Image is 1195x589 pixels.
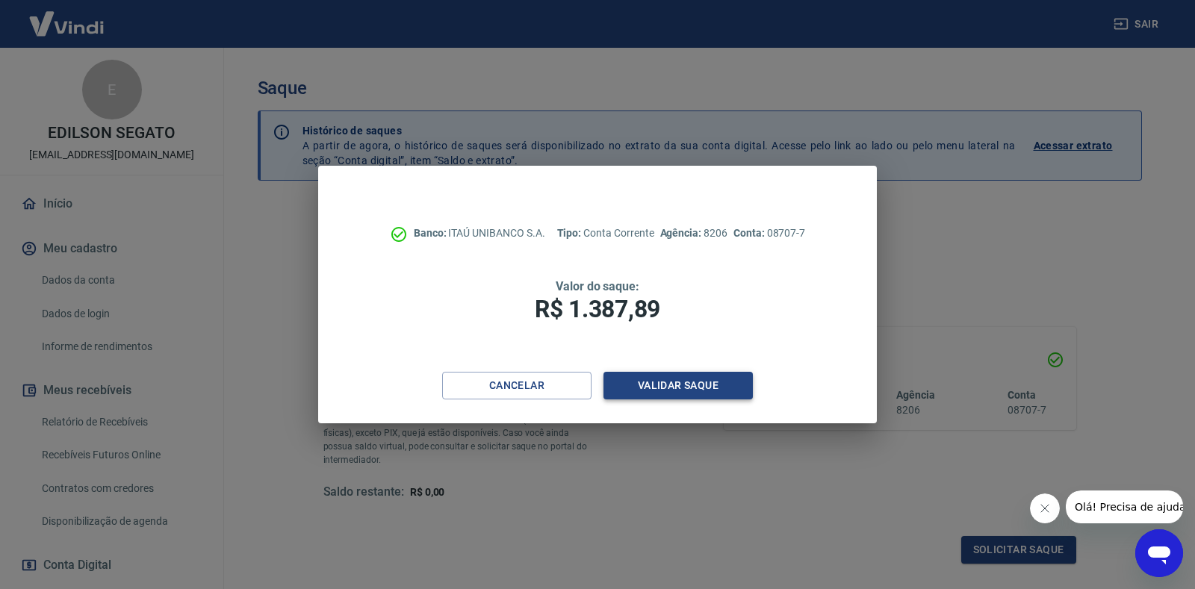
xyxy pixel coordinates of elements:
p: ITAÚ UNIBANCO S.A. [414,225,545,241]
span: Olá! Precisa de ajuda? [9,10,125,22]
span: R$ 1.387,89 [535,295,660,323]
span: Conta: [733,227,767,239]
iframe: Botão para abrir a janela de mensagens [1135,529,1183,577]
span: Valor do saque: [556,279,639,293]
iframe: Mensagem da empresa [1066,490,1183,523]
p: 8206 [660,225,727,241]
iframe: Fechar mensagem [1030,493,1060,523]
span: Tipo: [557,227,584,239]
span: Banco: [414,227,449,239]
span: Agência: [660,227,704,239]
p: Conta Corrente [557,225,654,241]
p: 08707-7 [733,225,805,241]
button: Cancelar [442,372,592,399]
button: Validar saque [603,372,753,399]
